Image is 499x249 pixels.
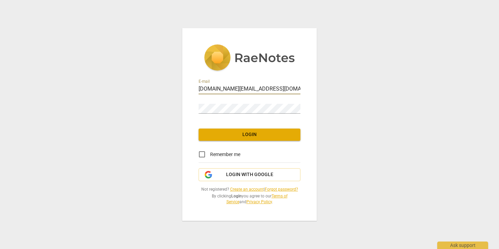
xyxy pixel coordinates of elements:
button: Login [199,129,300,141]
a: Privacy Policy [246,199,272,204]
img: 5ac2273c67554f335776073100b6d88f.svg [204,44,295,72]
a: Forgot password? [265,187,298,192]
a: Terms of Service [226,194,288,204]
span: By clicking you agree to our and . [199,193,300,205]
button: Login with Google [199,168,300,181]
span: Login with Google [226,171,273,178]
div: Ask support [437,242,488,249]
a: Create an account [230,187,264,192]
span: Not registered? | [199,187,300,192]
b: Login [231,194,242,198]
span: Login [204,131,295,138]
label: E-mail [199,80,210,84]
span: Remember me [210,151,240,158]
